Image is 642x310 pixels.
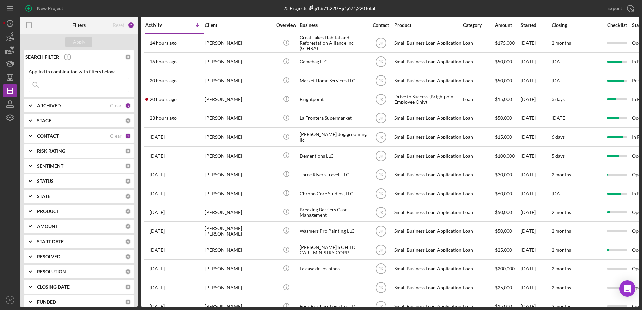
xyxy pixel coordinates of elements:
div: 2 [128,22,134,29]
span: $50,000 [495,115,512,121]
div: Small Business Loan Application [394,72,461,90]
div: Breaking Barriers Case Management [300,203,367,221]
text: JK [378,248,383,253]
div: Loan [463,72,494,90]
div: 0 [125,148,131,154]
b: RISK RATING [37,148,65,154]
b: SEARCH FILTER [25,54,59,60]
div: [PERSON_NAME] [205,166,272,184]
div: Checklist [603,22,631,28]
div: Loan [463,279,494,297]
button: Export [601,2,639,15]
div: Loan [463,166,494,184]
span: $15,000 [495,134,512,140]
div: [PERSON_NAME] [205,279,272,297]
div: Category [463,22,494,28]
div: [PERSON_NAME] [205,72,272,90]
div: Brightpoint [300,91,367,108]
div: [PERSON_NAME] [205,185,272,202]
time: 3 days [552,96,565,102]
b: START DATE [37,239,64,244]
span: $100,000 [495,153,515,159]
div: [PERSON_NAME] [205,241,272,259]
time: 2 months [552,285,571,290]
div: 0 [125,269,131,275]
div: Clear [110,103,122,108]
time: 2025-09-22 17:59 [150,228,165,234]
b: PRODUCT [37,209,59,214]
div: 0 [125,239,131,245]
time: 2025-09-18 03:42 [150,304,165,309]
div: [DATE] [521,222,551,240]
div: La Frontera Supermarket [300,109,367,127]
div: [DATE] [521,260,551,278]
div: Loan [463,241,494,259]
div: Closing [552,22,602,28]
span: $175,000 [495,40,515,46]
b: STAGE [37,118,51,123]
div: [PERSON_NAME] [205,203,272,221]
span: $30,000 [495,172,512,177]
div: Open Intercom Messenger [619,280,635,297]
div: [DATE] [521,72,551,90]
time: 2025-09-29 21:10 [150,40,177,46]
time: 2 months [552,247,571,253]
time: 2025-09-25 18:29 [150,153,165,159]
b: RESOLUTION [37,269,66,274]
time: 2 months [552,266,571,271]
div: Loan [463,203,494,221]
div: 0 [125,254,131,260]
div: $50,000 [495,72,520,90]
div: Loan [463,147,494,165]
div: [DATE] [521,34,551,52]
time: 2025-09-29 15:19 [150,97,177,102]
text: JK [378,267,383,271]
div: 0 [125,163,131,169]
text: JK [378,79,383,83]
time: 2 months [552,303,571,309]
time: [DATE] [552,191,566,196]
div: Gamebag LLC [300,53,367,71]
div: Reset [113,22,124,28]
div: 0 [125,208,131,214]
div: [PERSON_NAME] [205,53,272,71]
div: Small Business Loan Application [394,279,461,297]
time: [DATE] [552,115,566,121]
div: Market Home Services LLC [300,72,367,90]
span: $200,000 [495,266,515,271]
div: 0 [125,54,131,60]
span: $60,000 [495,191,512,196]
time: 2025-09-29 12:43 [150,115,177,121]
b: CONTACT [37,133,59,139]
div: [PERSON_NAME] [205,109,272,127]
div: Dementions LLC [300,147,367,165]
time: 2025-09-23 15:57 [150,210,165,215]
div: [DATE] [521,128,551,146]
div: [PERSON_NAME] dog grooming llc [300,128,367,146]
div: Small Business Loan Application [394,34,461,52]
div: Small Business Loan Application [394,109,461,127]
div: Small Business Loan Application [394,147,461,165]
div: [PERSON_NAME] [205,91,272,108]
div: [DATE] [521,147,551,165]
time: 5 days [552,153,565,159]
span: $25,000 [495,247,512,253]
time: 2025-09-18 17:26 [150,266,165,271]
button: Apply [65,37,92,47]
text: JK [378,191,383,196]
span: $50,000 [495,209,512,215]
div: Clear [110,133,122,139]
div: New Project [37,2,63,15]
div: 0 [125,223,131,229]
div: Loan [463,109,494,127]
div: Overview [274,22,299,28]
time: 2 months [552,228,571,234]
span: $25,000 [495,285,512,290]
b: STATE [37,194,50,199]
b: RESOLVED [37,254,60,259]
div: [DATE] [521,203,551,221]
time: 2025-09-25 21:52 [150,134,165,140]
text: JK [378,60,383,64]
div: Loan [463,34,494,52]
div: Loan [463,260,494,278]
